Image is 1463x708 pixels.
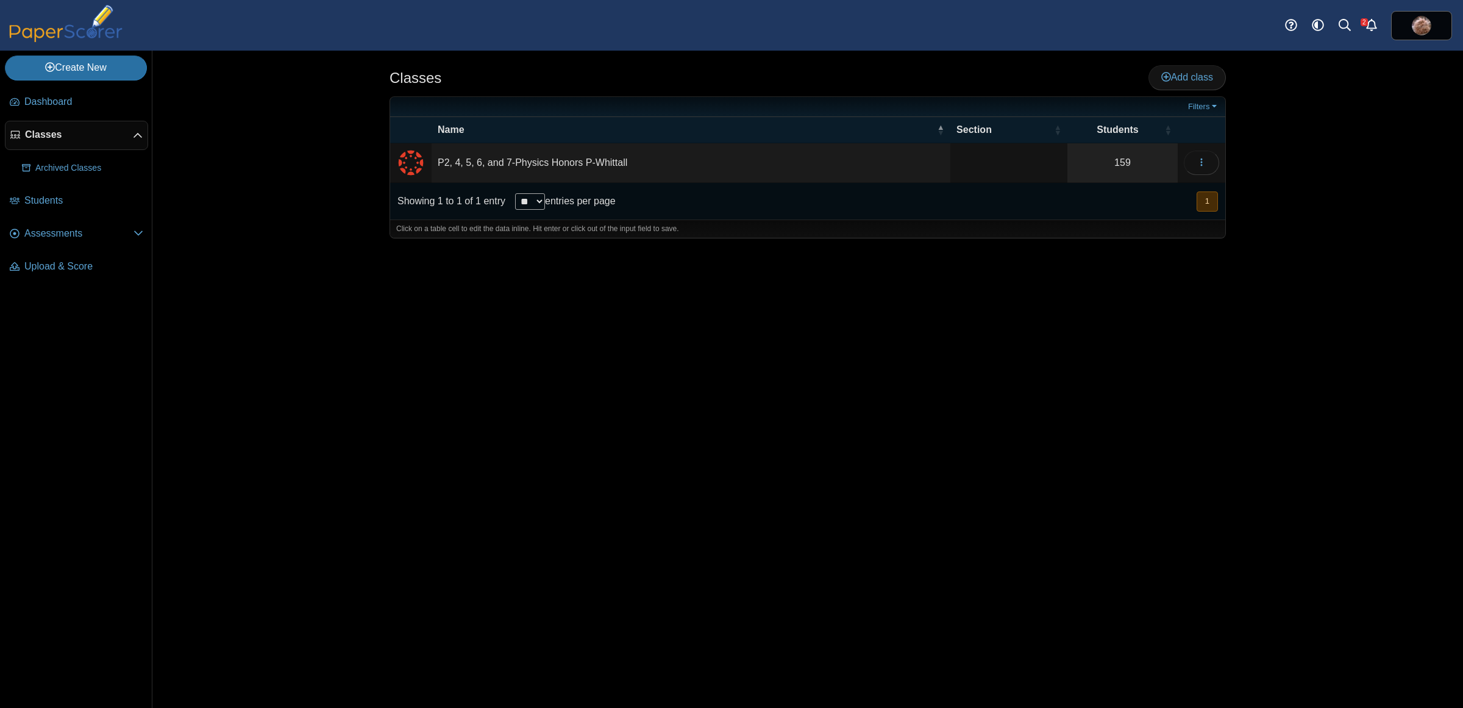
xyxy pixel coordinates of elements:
[432,143,950,183] td: P2, 4, 5, 6, and 7-Physics Honors P-Whittall
[5,121,148,150] a: Classes
[5,34,127,44] a: PaperScorer
[1391,11,1452,40] a: ps.7gEweUQfp4xW3wTN
[1161,72,1213,82] span: Add class
[24,260,143,273] span: Upload & Score
[1067,143,1178,182] a: 159
[438,123,934,137] span: Name
[1195,191,1218,212] nav: pagination
[390,183,505,220] div: Showing 1 to 1 of 1 entry
[1358,12,1385,39] a: Alerts
[5,252,148,282] a: Upload & Score
[1073,123,1162,137] span: Students
[545,196,616,206] label: entries per page
[24,95,143,109] span: Dashboard
[1148,65,1226,90] a: Add class
[1412,16,1431,35] img: ps.7gEweUQfp4xW3wTN
[5,5,127,42] img: PaperScorer
[5,55,147,80] a: Create New
[1054,124,1061,136] span: Section : Activate to sort
[937,124,944,136] span: Name : Activate to invert sorting
[956,123,1052,137] span: Section
[5,220,148,249] a: Assessments
[5,88,148,117] a: Dashboard
[35,162,143,174] span: Archived Classes
[1197,191,1218,212] button: 1
[1185,101,1222,113] a: Filters
[5,187,148,216] a: Students
[1412,16,1431,35] span: Jean-Paul Whittall
[396,148,425,177] img: External class connected through Canvas
[1164,124,1172,136] span: Students : Activate to sort
[24,194,143,207] span: Students
[390,220,1225,238] div: Click on a table cell to edit the data inline. Hit enter or click out of the input field to save.
[24,227,133,240] span: Assessments
[17,154,148,183] a: Archived Classes
[25,128,133,141] span: Classes
[390,68,441,88] h1: Classes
